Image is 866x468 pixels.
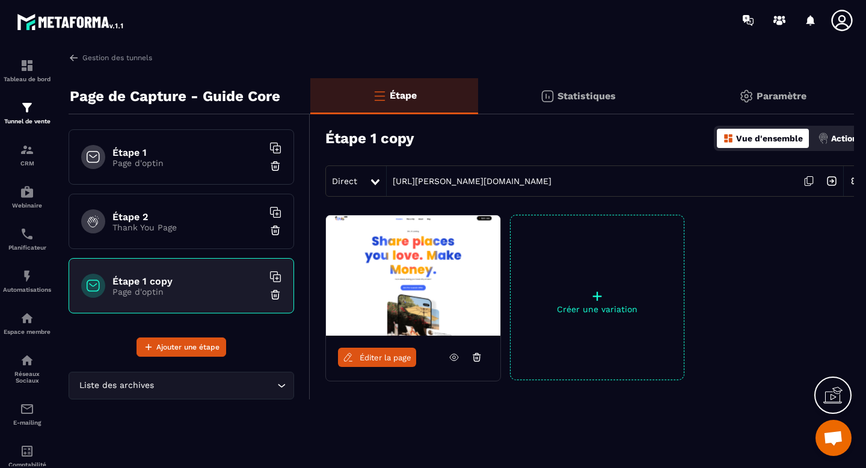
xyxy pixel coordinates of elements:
[112,211,263,223] h6: Étape 2
[325,130,414,147] h3: Étape 1 copy
[3,76,51,82] p: Tableau de bord
[739,89,754,103] img: setting-gr.5f69749f.svg
[3,461,51,468] p: Comptabilité
[269,160,281,172] img: trash
[3,160,51,167] p: CRM
[20,444,34,458] img: accountant
[820,170,843,192] img: arrow-next.bcc2205e.svg
[511,304,684,314] p: Créer une variation
[112,287,263,297] p: Page d'optin
[20,185,34,199] img: automations
[3,371,51,384] p: Réseaux Sociaux
[17,11,125,32] img: logo
[3,344,51,393] a: social-networksocial-networkRéseaux Sociaux
[818,133,829,144] img: actions.d6e523a2.png
[112,223,263,232] p: Thank You Page
[156,341,220,353] span: Ajouter une étape
[3,286,51,293] p: Automatisations
[3,260,51,302] a: automationsautomationsAutomatisations
[3,302,51,344] a: automationsautomationsEspace membre
[3,419,51,426] p: E-mailing
[387,176,551,186] a: [URL][PERSON_NAME][DOMAIN_NAME]
[511,288,684,304] p: +
[757,90,806,102] p: Paramètre
[20,58,34,73] img: formation
[69,372,294,399] div: Search for option
[372,88,387,103] img: bars-o.4a397970.svg
[831,134,862,143] p: Actions
[3,91,51,134] a: formationformationTunnel de vente
[815,420,852,456] a: Ouvrir le chat
[20,402,34,416] img: email
[3,118,51,125] p: Tunnel de vente
[112,147,263,158] h6: Étape 1
[20,143,34,157] img: formation
[20,227,34,241] img: scheduler
[3,134,51,176] a: formationformationCRM
[69,52,79,63] img: arrow
[3,49,51,91] a: formationformationTableau de bord
[112,276,263,287] h6: Étape 1 copy
[3,202,51,209] p: Webinaire
[360,353,411,362] span: Éditer la page
[3,244,51,251] p: Planificateur
[269,289,281,301] img: trash
[3,393,51,435] a: emailemailE-mailing
[20,311,34,325] img: automations
[20,269,34,283] img: automations
[20,100,34,115] img: formation
[20,353,34,368] img: social-network
[156,379,274,392] input: Search for option
[332,176,357,186] span: Direct
[390,90,417,101] p: Étape
[3,328,51,335] p: Espace membre
[3,218,51,260] a: schedulerschedulerPlanificateur
[723,133,734,144] img: dashboard-orange.40269519.svg
[137,337,226,357] button: Ajouter une étape
[112,158,263,168] p: Page d'optin
[326,215,500,336] img: image
[69,52,152,63] a: Gestion des tunnels
[338,348,416,367] a: Éditer la page
[76,379,156,392] span: Liste des archives
[269,224,281,236] img: trash
[3,176,51,218] a: automationsautomationsWebinaire
[70,84,280,108] p: Page de Capture - Guide Core
[736,134,803,143] p: Vue d'ensemble
[540,89,554,103] img: stats.20deebd0.svg
[557,90,616,102] p: Statistiques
